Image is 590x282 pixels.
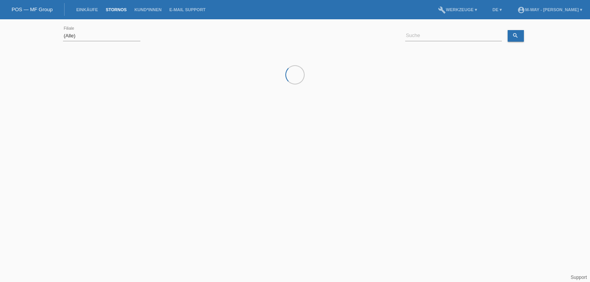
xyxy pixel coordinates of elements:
[131,7,165,12] a: Kund*innen
[438,6,446,14] i: build
[102,7,130,12] a: Stornos
[508,30,524,42] a: search
[571,275,587,280] a: Support
[12,7,53,12] a: POS — MF Group
[512,32,518,39] i: search
[517,6,525,14] i: account_circle
[434,7,481,12] a: buildWerkzeuge ▾
[72,7,102,12] a: Einkäufe
[165,7,210,12] a: E-Mail Support
[513,7,586,12] a: account_circlem-way - [PERSON_NAME] ▾
[489,7,506,12] a: DE ▾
